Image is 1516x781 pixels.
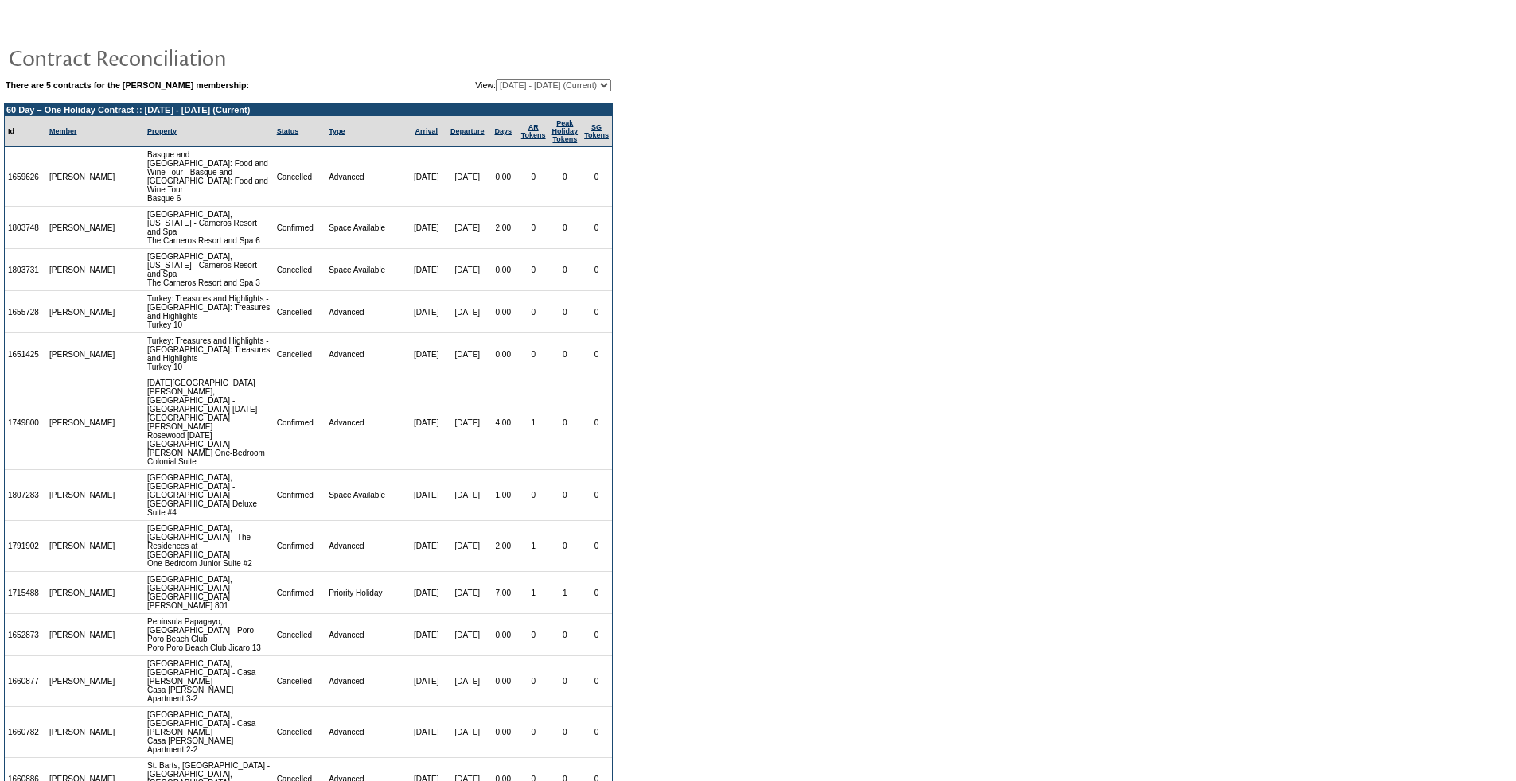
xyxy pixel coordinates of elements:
td: [DATE] [446,470,489,521]
td: 0.00 [489,656,518,707]
td: [PERSON_NAME] [46,291,119,333]
td: 0 [518,470,549,521]
td: 1803731 [5,249,46,291]
td: Cancelled [274,614,326,656]
td: [PERSON_NAME] [46,375,119,470]
td: Advanced [325,521,406,572]
td: 0 [581,249,612,291]
td: View: [395,79,611,91]
td: [DATE] [446,572,489,614]
td: [GEOGRAPHIC_DATA], [US_STATE] - Carneros Resort and Spa The Carneros Resort and Spa 6 [144,207,274,249]
td: Advanced [325,656,406,707]
td: [DATE] [446,147,489,207]
td: [DATE] [406,572,446,614]
td: 1.00 [489,470,518,521]
td: 0.00 [489,614,518,656]
td: Cancelled [274,291,326,333]
td: Advanced [325,614,406,656]
td: Confirmed [274,521,326,572]
td: 1651425 [5,333,46,375]
td: 2.00 [489,521,518,572]
a: Days [494,127,512,135]
td: 0 [581,572,612,614]
td: 1659626 [5,147,46,207]
td: Priority Holiday [325,572,406,614]
td: 1660877 [5,656,46,707]
td: [PERSON_NAME] [46,249,119,291]
td: 0 [581,375,612,470]
td: [DATE] [446,375,489,470]
a: ARTokens [521,123,546,139]
td: [GEOGRAPHIC_DATA], [GEOGRAPHIC_DATA] - Casa [PERSON_NAME] Casa [PERSON_NAME] Apartment 3-2 [144,656,274,707]
td: Advanced [325,147,406,207]
td: 0 [581,614,612,656]
td: 1791902 [5,521,46,572]
td: 0 [581,333,612,375]
td: [DATE] [446,207,489,249]
td: 0 [581,470,612,521]
td: Confirmed [274,207,326,249]
a: Status [277,127,299,135]
td: 1 [549,572,582,614]
td: 1 [518,521,549,572]
td: [DATE] [446,707,489,758]
td: [DATE] [406,614,446,656]
td: [PERSON_NAME] [46,656,119,707]
td: [GEOGRAPHIC_DATA], [GEOGRAPHIC_DATA] - The Residences at [GEOGRAPHIC_DATA] One Bedroom Junior Sui... [144,521,274,572]
td: 0 [549,291,582,333]
td: [DATE] [446,521,489,572]
td: 0 [581,656,612,707]
td: [DATE] [446,291,489,333]
td: [DATE] [446,249,489,291]
a: SGTokens [584,123,609,139]
a: Member [49,127,77,135]
td: Turkey: Treasures and Highlights - [GEOGRAPHIC_DATA]: Treasures and Highlights Turkey 10 [144,333,274,375]
td: 1 [518,375,549,470]
td: 0 [581,207,612,249]
td: [GEOGRAPHIC_DATA], [GEOGRAPHIC_DATA] - Casa [PERSON_NAME] Casa [PERSON_NAME] Apartment 2-2 [144,707,274,758]
td: Peninsula Papagayo, [GEOGRAPHIC_DATA] - Poro Poro Beach Club Poro Poro Beach Club Jicaro 13 [144,614,274,656]
td: 1 [518,572,549,614]
td: [PERSON_NAME] [46,147,119,207]
td: Cancelled [274,147,326,207]
td: Confirmed [274,375,326,470]
a: Type [329,127,345,135]
td: [DATE] [406,147,446,207]
td: [DATE] [406,707,446,758]
td: Confirmed [274,572,326,614]
b: There are 5 contracts for the [PERSON_NAME] membership: [6,80,249,90]
td: [DATE][GEOGRAPHIC_DATA][PERSON_NAME], [GEOGRAPHIC_DATA] - [GEOGRAPHIC_DATA] [DATE][GEOGRAPHIC_DAT... [144,375,274,470]
a: Arrival [415,127,438,135]
td: 7.00 [489,572,518,614]
td: 1803748 [5,207,46,249]
td: 0 [581,521,612,572]
td: Advanced [325,333,406,375]
td: 0 [581,707,612,758]
td: [GEOGRAPHIC_DATA], [GEOGRAPHIC_DATA] - [GEOGRAPHIC_DATA] [PERSON_NAME] 801 [144,572,274,614]
td: 0 [518,333,549,375]
a: Property [147,127,177,135]
td: Advanced [325,375,406,470]
td: 0 [518,249,549,291]
td: 1655728 [5,291,46,333]
td: [DATE] [406,521,446,572]
td: [PERSON_NAME] [46,207,119,249]
td: 0 [549,521,582,572]
td: 0.00 [489,333,518,375]
td: Cancelled [274,249,326,291]
td: 1660782 [5,707,46,758]
td: [PERSON_NAME] [46,521,119,572]
td: [DATE] [406,375,446,470]
td: 0 [518,207,549,249]
td: 0 [549,707,582,758]
td: 0 [581,147,612,207]
td: 0 [549,656,582,707]
td: [PERSON_NAME] [46,470,119,521]
td: [GEOGRAPHIC_DATA], [US_STATE] - Carneros Resort and Spa The Carneros Resort and Spa 3 [144,249,274,291]
td: 0 [518,147,549,207]
td: 0.00 [489,291,518,333]
td: 4.00 [489,375,518,470]
td: 0 [518,291,549,333]
td: [DATE] [406,207,446,249]
td: 0.00 [489,147,518,207]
